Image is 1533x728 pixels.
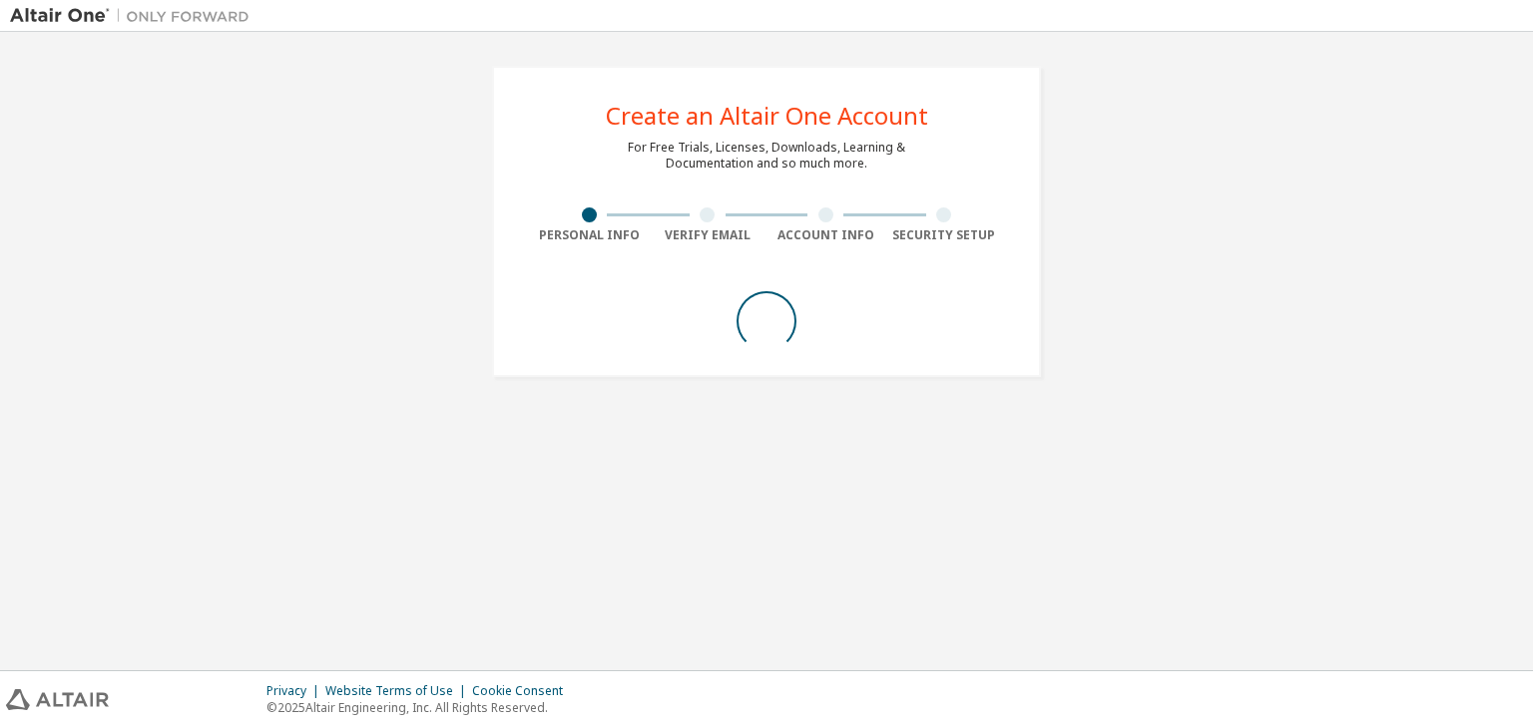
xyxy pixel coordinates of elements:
[649,227,767,243] div: Verify Email
[266,699,575,716] p: © 2025 Altair Engineering, Inc. All Rights Reserved.
[606,104,928,128] div: Create an Altair One Account
[628,140,905,172] div: For Free Trials, Licenses, Downloads, Learning & Documentation and so much more.
[766,227,885,243] div: Account Info
[266,683,325,699] div: Privacy
[325,683,472,699] div: Website Terms of Use
[885,227,1004,243] div: Security Setup
[530,227,649,243] div: Personal Info
[472,683,575,699] div: Cookie Consent
[10,6,259,26] img: Altair One
[6,689,109,710] img: altair_logo.svg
